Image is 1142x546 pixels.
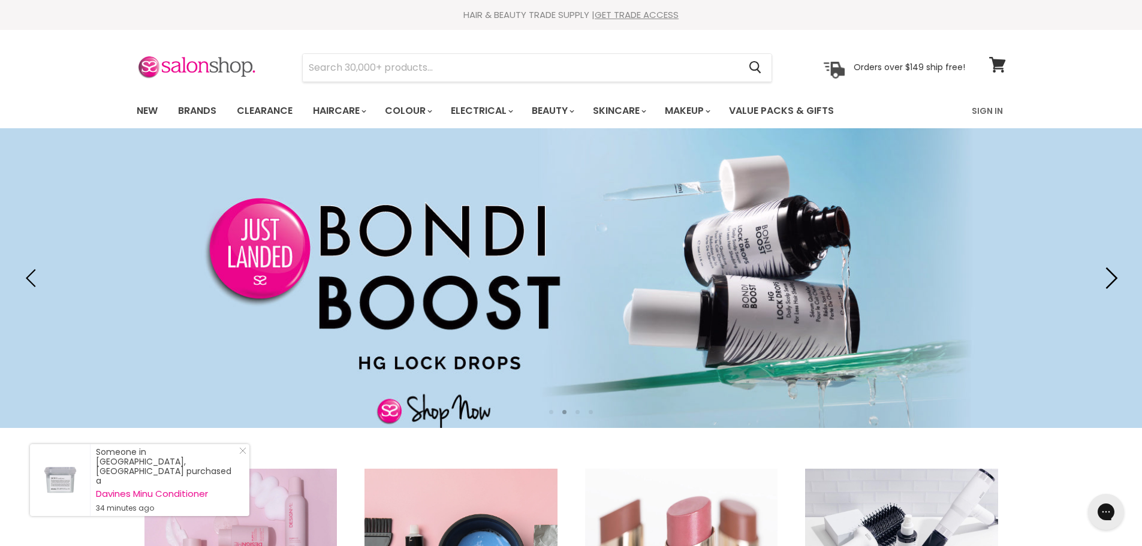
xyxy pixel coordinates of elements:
p: Orders over $149 ship free! [854,62,965,73]
a: Clearance [228,98,302,123]
small: 34 minutes ago [96,503,237,513]
a: Brands [169,98,225,123]
a: Skincare [584,98,653,123]
li: Page dot 2 [562,410,567,414]
a: Visit product page [30,444,90,516]
a: Davines Minu Conditioner [96,489,237,499]
form: Product [302,53,772,82]
li: Page dot 4 [589,410,593,414]
a: Colour [376,98,439,123]
svg: Close Icon [239,447,246,454]
button: Previous [21,266,45,290]
nav: Main [122,93,1021,128]
iframe: Gorgias live chat messenger [1082,490,1130,534]
a: Sign In [965,98,1010,123]
a: Value Packs & Gifts [720,98,843,123]
button: Next [1097,266,1121,290]
a: GET TRADE ACCESS [595,8,679,21]
a: Haircare [304,98,373,123]
a: Makeup [656,98,718,123]
a: Close Notification [234,447,246,459]
ul: Main menu [128,93,904,128]
a: Electrical [442,98,520,123]
a: New [128,98,167,123]
div: HAIR & BEAUTY TRADE SUPPLY | [122,9,1021,21]
div: Someone in [GEOGRAPHIC_DATA], [GEOGRAPHIC_DATA] purchased a [96,447,237,513]
li: Page dot 1 [549,410,553,414]
input: Search [303,54,740,82]
a: Beauty [523,98,581,123]
button: Search [740,54,772,82]
li: Page dot 3 [575,410,580,414]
